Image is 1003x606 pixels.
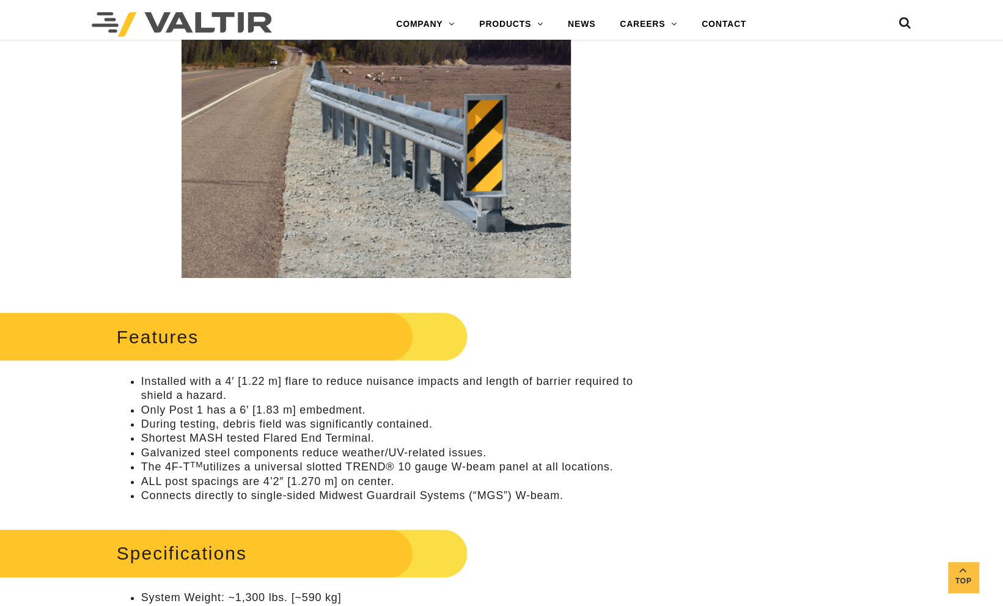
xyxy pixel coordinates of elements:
[141,417,636,431] li: During testing, debris field was significantly contained.
[141,460,636,474] li: The 4F-T utilizes a universal slotted TREND® 10 gauge W-beam panel at all locations.
[467,12,556,37] a: PRODUCTS
[948,574,979,588] span: Top
[556,12,608,37] a: NEWS
[141,403,636,417] li: Only Post 1 has a 6′ [1.83 m] embedment.
[190,460,203,469] sup: TM
[141,489,636,503] li: Connects directly to single-sided Midwest Guardrail Systems (“MGS”) W-beam.
[689,12,759,37] a: CONTACT
[141,446,636,460] li: Galvanized steel components reduce weather/UV-related issues.
[141,431,636,445] li: Shortest MASH tested Flared End Terminal.
[141,591,636,605] li: System Weight: ~1,300 lbs. [~590 kg]
[384,12,467,37] a: COMPANY
[92,12,272,37] img: Valtir
[608,12,689,37] a: CAREERS
[948,562,979,593] a: Top
[141,374,636,403] li: Installed with a 4′ [1.22 m] flare to reduce nuisance impacts and length of barrier required to s...
[141,475,636,489] li: ALL post spacings are 4’2″ [1.270 m] on center.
